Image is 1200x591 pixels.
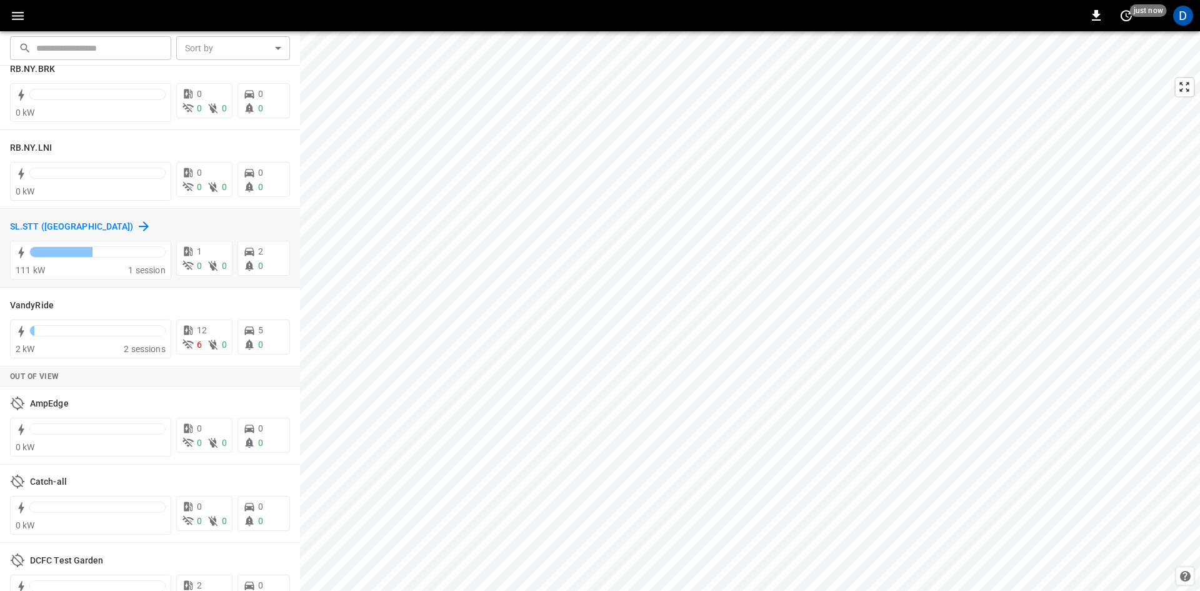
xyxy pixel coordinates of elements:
span: 2 kW [16,344,35,354]
span: 0 [258,438,263,448]
span: 0 [222,340,227,350]
span: 2 sessions [124,344,166,354]
span: 0 [258,502,263,512]
span: 0 [197,438,202,448]
strong: Out of View [10,372,59,381]
span: 2 [258,246,263,256]
h6: SL.STT (Statesville) [10,220,134,234]
span: 0 [258,103,263,113]
h6: RB.NY.LNI [10,141,52,155]
span: 0 [222,438,227,448]
span: 12 [197,325,207,335]
h6: DCFC Test Garden [30,554,104,568]
span: 0 [258,182,263,192]
span: 0 [197,423,202,433]
span: 0 [258,168,263,178]
span: 0 [222,182,227,192]
h6: Catch-all [30,475,67,489]
span: 0 kW [16,442,35,452]
span: just now [1130,4,1167,17]
span: 0 [197,182,202,192]
div: profile-icon [1173,6,1193,26]
span: 0 kW [16,108,35,118]
span: 0 [258,89,263,99]
span: 5 [258,325,263,335]
span: 1 [197,246,202,256]
h6: VandyRide [10,299,54,313]
span: 0 [222,516,227,526]
span: 0 [197,89,202,99]
span: 0 kW [16,520,35,530]
span: 0 kW [16,186,35,196]
h6: RB.NY.BRK [10,63,55,76]
span: 6 [197,340,202,350]
button: set refresh interval [1116,6,1136,26]
span: 0 [258,340,263,350]
span: 0 [197,168,202,178]
span: 0 [222,261,227,271]
span: 0 [258,580,263,590]
span: 0 [197,261,202,271]
span: 0 [258,261,263,271]
span: 1 session [128,265,165,275]
canvas: Map [300,31,1200,591]
span: 0 [197,516,202,526]
span: 0 [258,516,263,526]
span: 0 [258,423,263,433]
span: 2 [197,580,202,590]
span: 111 kW [16,265,45,275]
span: 0 [197,103,202,113]
span: 0 [222,103,227,113]
span: 0 [197,502,202,512]
h6: AmpEdge [30,397,69,411]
